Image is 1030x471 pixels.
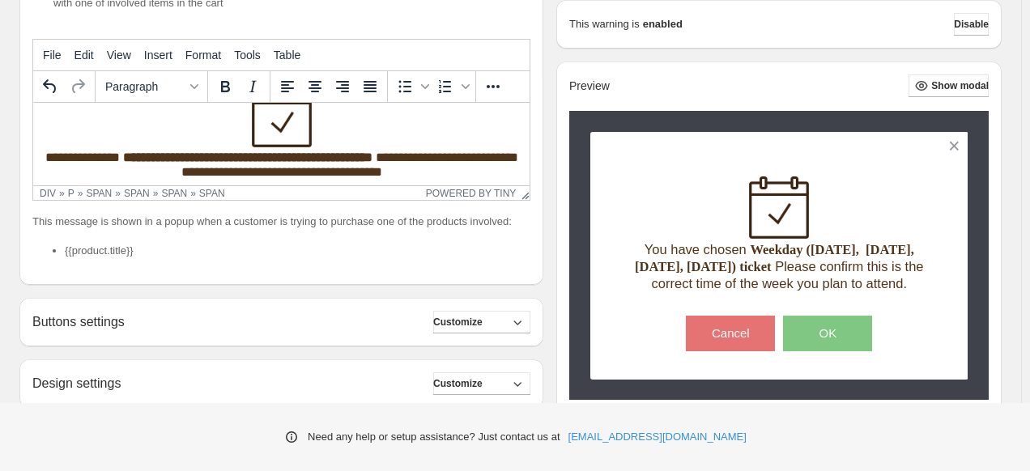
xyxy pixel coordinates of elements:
[433,372,530,395] button: Customize
[211,73,239,100] button: Bold
[86,188,112,199] div: span
[65,243,530,259] li: {{product.title}}
[516,186,530,200] div: Resize
[32,376,121,391] h2: Design settings
[686,316,775,351] button: Cancel
[153,188,159,199] div: »
[652,259,924,291] span: Please confirm this is the correct time of the week you plan to attend.
[356,73,384,100] button: Justify
[426,188,517,199] a: Powered by Tiny
[931,79,989,92] span: Show modal
[433,316,483,329] span: Customize
[274,49,300,62] span: Table
[74,49,94,62] span: Edit
[185,49,221,62] span: Format
[568,429,747,445] a: [EMAIL_ADDRESS][DOMAIN_NAME]
[909,74,989,97] button: Show modal
[32,214,530,230] p: This message is shown in a popup when a customer is trying to purchase one of the products involved:
[40,188,56,199] div: div
[144,49,172,62] span: Insert
[783,316,872,351] button: OK
[433,311,530,333] button: Customize
[432,73,472,100] div: Numbered list
[954,13,989,36] button: Disable
[239,73,266,100] button: Italic
[105,80,185,93] span: Paragraph
[59,188,65,199] div: »
[78,188,83,199] div: »
[479,73,507,100] button: More...
[274,73,301,100] button: Align left
[569,16,640,32] p: This warning is
[433,377,483,390] span: Customize
[64,73,92,100] button: Redo
[115,188,121,199] div: »
[391,73,432,100] div: Bullet list
[161,188,187,199] div: span
[43,49,62,62] span: File
[68,188,74,199] div: p
[569,79,610,93] h2: Preview
[234,49,261,62] span: Tools
[124,188,150,199] div: span
[199,188,225,199] div: span
[33,103,530,185] iframe: Rich Text Area
[645,242,747,257] span: You have chosen
[329,73,356,100] button: Align right
[190,188,196,199] div: »
[107,49,131,62] span: View
[643,16,683,32] strong: enabled
[635,242,914,274] span: Weekday ([DATE], [DATE], [DATE], [DATE]) ticket
[36,73,64,100] button: Undo
[301,73,329,100] button: Align center
[954,18,989,31] span: Disable
[32,314,125,329] h2: Buttons settings
[99,73,204,100] button: Formats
